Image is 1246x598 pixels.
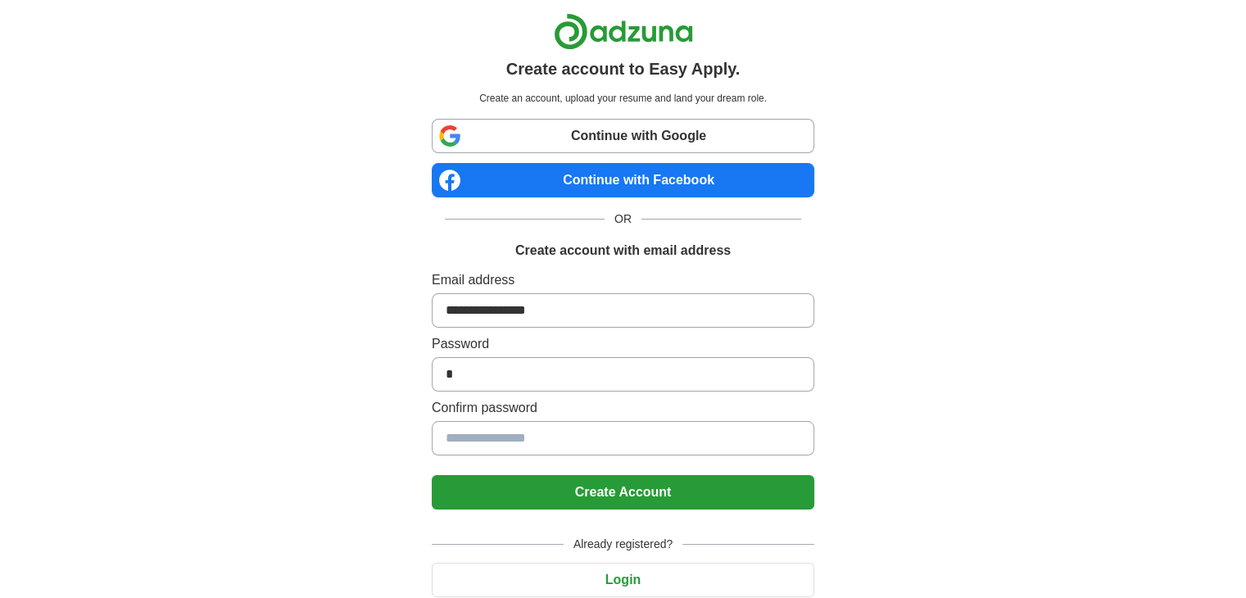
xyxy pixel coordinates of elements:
label: Confirm password [432,398,814,418]
img: Adzuna logo [554,13,693,50]
a: Continue with Facebook [432,163,814,197]
button: Login [432,563,814,597]
p: Create an account, upload your resume and land your dream role. [435,91,811,106]
a: Continue with Google [432,119,814,153]
a: Login [432,573,814,587]
h1: Create account with email address [515,241,731,260]
span: OR [605,211,641,228]
button: Create Account [432,475,814,510]
label: Email address [432,270,814,290]
label: Password [432,334,814,354]
span: Already registered? [564,536,682,553]
h1: Create account to Easy Apply. [506,57,741,81]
